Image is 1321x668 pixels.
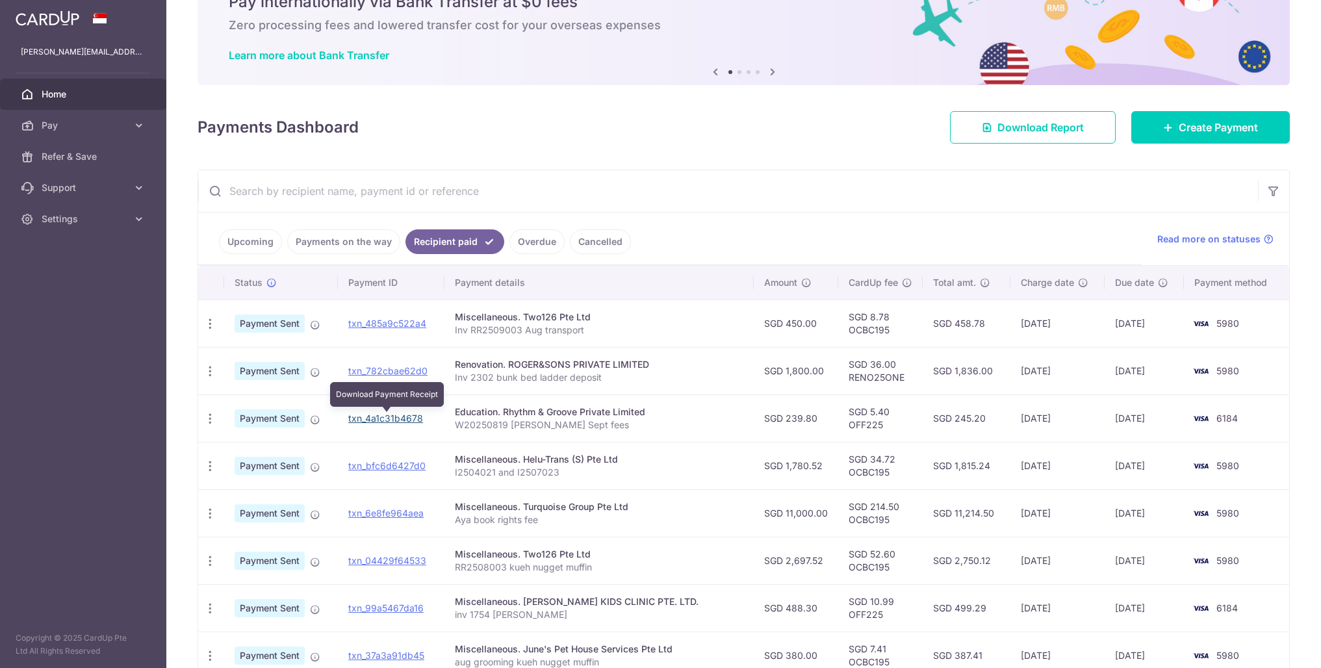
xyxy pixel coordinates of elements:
td: SGD 36.00 RENO25ONE [838,347,923,394]
input: Search by recipient name, payment id or reference [198,170,1258,212]
a: Cancelled [570,229,631,254]
span: 6184 [1216,602,1238,613]
span: Pay [42,119,127,132]
a: Download Report [950,111,1116,144]
td: SGD 1,815.24 [923,442,1010,489]
td: SGD 1,836.00 [923,347,1010,394]
td: SGD 34.72 OCBC195 [838,442,923,489]
td: SGD 11,000.00 [754,489,838,537]
span: Create Payment [1179,120,1258,135]
span: Charge date [1021,276,1074,289]
a: txn_6e8fe964aea [348,507,424,519]
td: [DATE] [1010,537,1105,584]
td: [DATE] [1105,300,1184,347]
td: SGD 214.50 OCBC195 [838,489,923,537]
th: Payment details [444,266,754,300]
a: txn_782cbae62d0 [348,365,428,376]
p: Inv RR2509003 Aug transport [455,324,743,337]
td: SGD 2,750.12 [923,537,1010,584]
span: Refer & Save [42,150,127,163]
td: SGD 8.78 OCBC195 [838,300,923,347]
a: Read more on statuses [1157,233,1274,246]
td: [DATE] [1105,394,1184,442]
a: Create Payment [1131,111,1290,144]
td: SGD 52.60 OCBC195 [838,537,923,584]
td: SGD 488.30 [754,584,838,632]
span: Payment Sent [235,409,305,428]
div: Renovation. ROGER&SONS PRIVATE LIMITED [455,358,743,371]
span: 5980 [1216,650,1239,661]
span: 5980 [1216,318,1239,329]
a: txn_37a3a91db45 [348,650,424,661]
img: Bank Card [1188,506,1214,521]
td: SGD 1,780.52 [754,442,838,489]
a: Overdue [509,229,565,254]
p: inv 1754 [PERSON_NAME] [455,608,743,621]
th: Payment method [1184,266,1289,300]
span: Amount [764,276,797,289]
span: Download Report [997,120,1084,135]
p: RR2508003 kueh nugget muffin [455,561,743,574]
a: txn_99a5467da16 [348,602,424,613]
span: Payment Sent [235,647,305,665]
img: Bank Card [1188,411,1214,426]
td: [DATE] [1105,584,1184,632]
a: Upcoming [219,229,282,254]
span: 5980 [1216,460,1239,471]
td: SGD 458.78 [923,300,1010,347]
span: Payment Sent [235,457,305,475]
a: txn_4a1c31b4678 [348,413,423,424]
td: [DATE] [1010,300,1105,347]
p: Inv 2302 bunk bed ladder deposit [455,371,743,384]
a: Recipient paid [405,229,504,254]
td: SGD 5.40 OFF225 [838,394,923,442]
td: [DATE] [1010,489,1105,537]
a: txn_485a9c522a4 [348,318,426,329]
div: Education. Rhythm & Groove Private Limited [455,405,743,418]
span: 5980 [1216,365,1239,376]
div: Miscellaneous. Helu-Trans (S) Pte Ltd [455,453,743,466]
span: Due date [1115,276,1154,289]
span: Payment Sent [235,599,305,617]
td: SGD 1,800.00 [754,347,838,394]
span: Payment Sent [235,315,305,333]
div: Miscellaneous. Two126 Pte Ltd [455,311,743,324]
a: Learn more about Bank Transfer [229,49,389,62]
span: Payment Sent [235,362,305,380]
p: Aya book rights fee [455,513,743,526]
p: W20250819 [PERSON_NAME] Sept fees [455,418,743,431]
span: Settings [42,212,127,225]
img: Bank Card [1188,363,1214,379]
td: [DATE] [1010,394,1105,442]
td: SGD 2,697.52 [754,537,838,584]
h4: Payments Dashboard [198,116,359,139]
span: 6184 [1216,413,1238,424]
img: Bank Card [1188,458,1214,474]
td: SGD 450.00 [754,300,838,347]
td: [DATE] [1010,584,1105,632]
h6: Zero processing fees and lowered transfer cost for your overseas expenses [229,18,1259,33]
div: Miscellaneous. [PERSON_NAME] KIDS CLINIC PTE. LTD. [455,595,743,608]
div: Miscellaneous. Turquoise Group Pte Ltd [455,500,743,513]
span: Payment Sent [235,504,305,522]
div: Miscellaneous. June's Pet House Services Pte Ltd [455,643,743,656]
span: 5980 [1216,555,1239,566]
span: Status [235,276,263,289]
td: SGD 10.99 OFF225 [838,584,923,632]
td: SGD 499.29 [923,584,1010,632]
img: Bank Card [1188,600,1214,616]
span: Home [42,88,127,101]
div: Miscellaneous. Two126 Pte Ltd [455,548,743,561]
p: [PERSON_NAME][EMAIL_ADDRESS][DOMAIN_NAME] [21,45,146,58]
span: Support [42,181,127,194]
span: 5980 [1216,507,1239,519]
td: [DATE] [1010,442,1105,489]
span: CardUp fee [849,276,898,289]
span: Total amt. [933,276,976,289]
span: Read more on statuses [1157,233,1261,246]
img: Bank Card [1188,553,1214,569]
img: Bank Card [1188,316,1214,331]
td: [DATE] [1105,347,1184,394]
a: txn_bfc6d6427d0 [348,460,426,471]
td: SGD 239.80 [754,394,838,442]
